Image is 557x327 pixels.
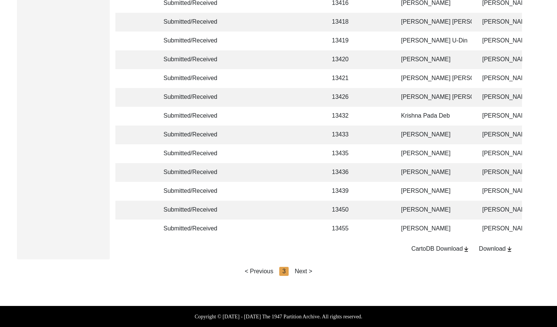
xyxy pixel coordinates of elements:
img: download-button.png [463,246,470,253]
td: Submitted/Received [159,50,227,69]
td: 13420 [327,50,361,69]
div: < Previous [245,267,273,276]
td: 13435 [327,144,361,163]
td: 13432 [327,107,361,126]
div: CartoDB Download [411,244,470,253]
td: [PERSON_NAME] [397,201,472,220]
div: 3 [279,267,289,276]
td: [PERSON_NAME] [PERSON_NAME] [397,13,472,32]
td: [PERSON_NAME] [PERSON_NAME] [397,69,472,88]
td: [PERSON_NAME] U-Din [397,32,472,50]
td: Submitted/Received [159,32,227,50]
td: Submitted/Received [159,201,227,220]
td: Krishna Pada Deb [397,107,472,126]
td: 13418 [327,13,361,32]
label: Copyright © [DATE] - [DATE] The 1947 Partition Archive. All rights reserved. [195,313,362,321]
td: [PERSON_NAME] [397,163,472,182]
td: [PERSON_NAME] [397,126,472,144]
td: Submitted/Received [159,13,227,32]
td: Submitted/Received [159,126,227,144]
td: [PERSON_NAME] [397,182,472,201]
td: [PERSON_NAME] [397,220,472,238]
td: 13436 [327,163,361,182]
td: Submitted/Received [159,69,227,88]
td: 13450 [327,201,361,220]
td: [PERSON_NAME] [397,144,472,163]
td: 13426 [327,88,361,107]
td: [PERSON_NAME] [PERSON_NAME] [397,88,472,107]
td: 13421 [327,69,361,88]
td: [PERSON_NAME] [397,50,472,69]
div: Next > [295,267,312,276]
td: Submitted/Received [159,144,227,163]
td: Submitted/Received [159,182,227,201]
td: Submitted/Received [159,163,227,182]
td: 13433 [327,126,361,144]
td: Submitted/Received [159,107,227,126]
td: 13455 [327,220,361,238]
img: download-button.png [506,246,513,253]
div: Download [479,244,513,253]
td: 13419 [327,32,361,50]
td: 13439 [327,182,361,201]
td: Submitted/Received [159,88,227,107]
td: Submitted/Received [159,220,227,238]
